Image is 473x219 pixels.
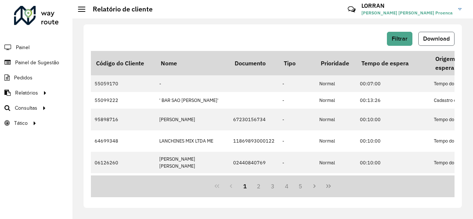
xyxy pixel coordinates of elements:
td: Normal [316,173,356,195]
th: Documento [229,51,279,75]
td: Normal [316,92,356,109]
td: 00:13:26 [356,92,430,109]
td: 00:07:00 [356,75,430,92]
h2: Relatório de cliente [85,5,153,13]
td: 95898716 [91,109,156,130]
td: 00:10:00 [356,109,430,130]
button: Next Page [307,179,321,193]
td: - [156,75,229,92]
td: 55054141 [91,173,156,195]
td: 06126260 [91,152,156,173]
button: 2 [252,179,266,193]
span: Painel [16,44,30,51]
td: - [279,173,316,195]
td: Normal [316,75,356,92]
th: Nome [156,51,229,75]
span: Painel de Sugestão [15,59,59,66]
button: Last Page [321,179,336,193]
button: 5 [294,179,308,193]
button: Download [418,32,455,46]
td: Normal [316,109,356,130]
th: Tipo [279,51,316,75]
td: 00:10:00 [356,152,430,173]
span: [PERSON_NAME] [PERSON_NAME] Proenca [361,10,453,16]
span: Filtrar [392,35,408,42]
button: Filtrar [387,32,412,46]
a: Contato Rápido [344,1,360,17]
td: Normal [316,130,356,152]
td: [PERSON_NAME] [PERSON_NAME] [156,152,229,173]
h3: LORRAN [361,2,453,9]
td: 11869893000122 [229,130,279,152]
td: ' BAR SAO [PERSON_NAME]' [156,92,229,109]
td: 00:07:00 [356,173,430,195]
td: 64699348 [91,130,156,152]
td: - [279,75,316,92]
td: Normal [316,152,356,173]
th: Prioridade [316,51,356,75]
td: 02440840769 [229,152,279,173]
span: Tático [14,119,28,127]
th: Tempo de espera [356,51,430,75]
td: 97312851720 [229,173,279,195]
td: [PERSON_NAME] [156,109,229,130]
td: [PERSON_NAME] DO [PERSON_NAME] [156,173,229,195]
td: 00:10:00 [356,130,430,152]
button: 1 [238,179,252,193]
button: 4 [280,179,294,193]
td: - [279,92,316,109]
td: - [279,130,316,152]
td: 55059170 [91,75,156,92]
span: Consultas [15,104,37,112]
td: LANCHINES MIX LTDA ME [156,130,229,152]
td: 67230156734 [229,109,279,130]
span: Pedidos [14,74,33,82]
th: Código do Cliente [91,51,156,75]
td: - [279,152,316,173]
td: 55099222 [91,92,156,109]
td: - [279,109,316,130]
span: Download [423,35,450,42]
span: Relatórios [15,89,38,97]
button: 3 [266,179,280,193]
